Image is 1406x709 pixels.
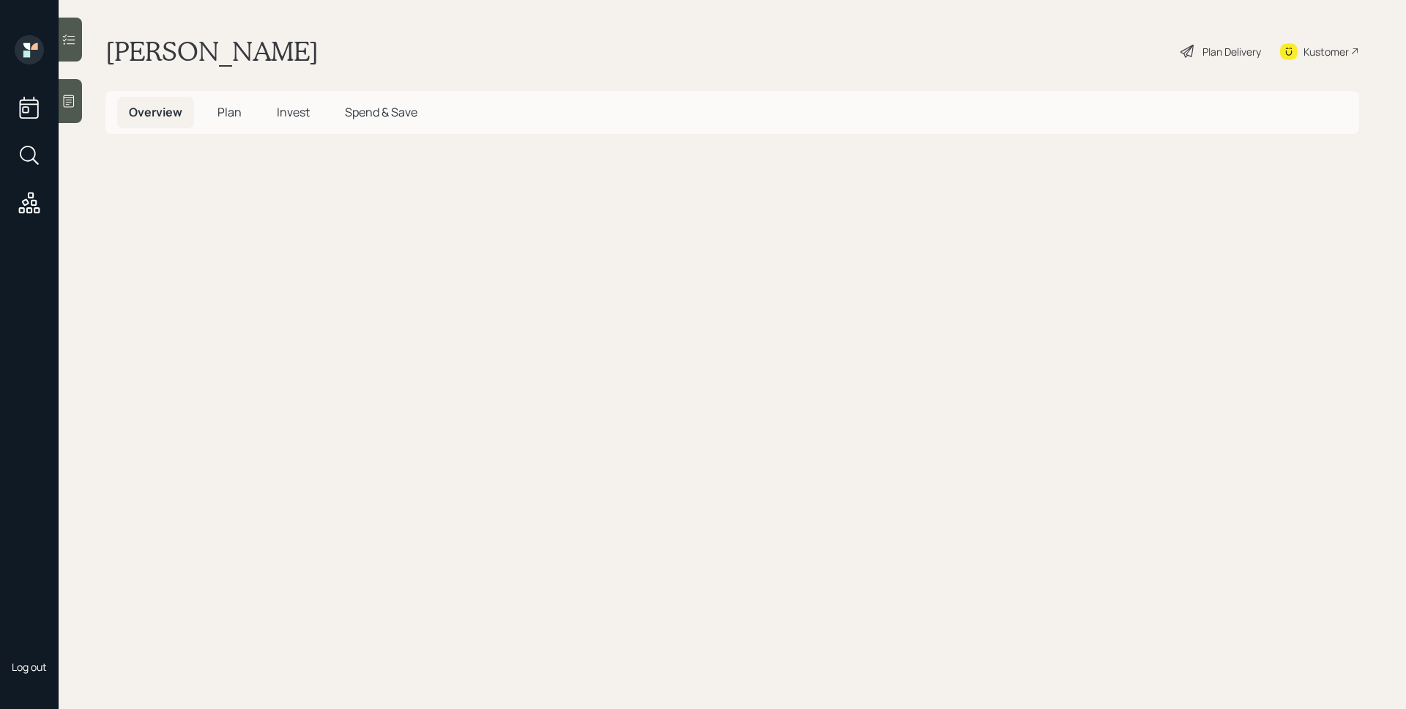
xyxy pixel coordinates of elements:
[15,613,44,642] img: james-distasi-headshot.png
[217,104,242,120] span: Plan
[345,104,417,120] span: Spend & Save
[1303,44,1349,59] div: Kustomer
[129,104,182,120] span: Overview
[12,660,47,674] div: Log out
[105,35,319,67] h1: [PERSON_NAME]
[1202,44,1261,59] div: Plan Delivery
[277,104,310,120] span: Invest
